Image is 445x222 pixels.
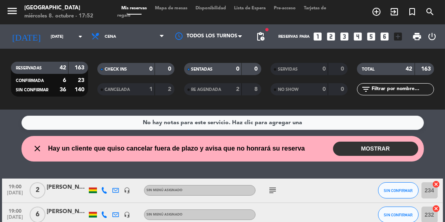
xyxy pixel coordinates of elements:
i: turned_in_not [407,7,417,17]
span: 2 [30,182,45,198]
i: [DATE] [6,28,47,45]
i: cancel [432,180,441,188]
i: subject [268,185,277,195]
span: Mapa de mesas [151,6,191,11]
strong: 2 [168,86,173,92]
span: Hay un cliente que quiso cancelar fuera de plazo y avisa que no honrará su reserva [48,143,305,154]
span: Sin menú asignado [146,189,183,192]
span: SENTADAS [191,67,213,71]
strong: 6 [63,78,66,83]
span: Lista de Espera [230,6,270,11]
span: 19:00 [5,181,25,191]
span: CHECK INS [105,67,127,71]
span: Disponibilidad [191,6,230,11]
div: LOG OUT [425,24,439,49]
i: power_settings_new [427,32,437,41]
span: Cena [105,34,116,39]
i: cancel [432,205,441,213]
span: SIN CONFIRMAR [384,188,413,193]
strong: 2 [236,86,239,92]
strong: 0 [254,66,259,72]
strong: 0 [236,66,239,72]
i: add_circle_outline [372,7,381,17]
span: RE AGENDADA [191,88,221,92]
div: No hay notas para este servicio. Haz clic para agregar una [143,118,302,127]
strong: 0 [322,66,326,72]
i: search [425,7,435,17]
span: [DATE] [5,190,25,200]
div: [PERSON_NAME] [47,183,87,192]
i: headset_mic [124,187,130,194]
strong: 0 [168,66,173,72]
strong: 36 [60,87,66,93]
div: [PERSON_NAME] [47,207,87,216]
span: pending_actions [256,32,265,41]
input: Filtrar por nombre... [371,85,434,94]
strong: 140 [75,87,86,93]
strong: 1 [149,86,153,92]
span: SIN CONFIRMAR [16,88,48,92]
span: fiber_manual_record [264,27,269,32]
strong: 0 [322,86,326,92]
span: Reservas para [278,34,310,39]
span: Pre-acceso [270,6,300,11]
i: menu [6,5,18,17]
i: headset_mic [124,211,130,218]
span: print [412,32,422,41]
span: CANCELADA [105,88,130,92]
strong: 0 [149,66,153,72]
i: arrow_drop_down [75,32,85,41]
button: MOSTRAR [333,142,418,156]
strong: 42 [406,66,413,72]
span: 19:00 [5,206,25,215]
strong: 0 [341,86,346,92]
div: [GEOGRAPHIC_DATA] [24,4,93,12]
button: menu [6,5,18,20]
strong: 42 [60,65,66,71]
button: SIN CONFIRMAR [378,182,419,198]
span: RESERVADAS [16,66,42,70]
div: miércoles 8. octubre - 17:52 [24,12,93,20]
i: looks_two [326,31,336,42]
i: filter_list [361,84,371,94]
i: add_box [393,31,403,42]
i: exit_to_app [389,7,399,17]
i: looks_one [312,31,323,42]
i: looks_5 [366,31,376,42]
span: Sin menú asignado [146,213,183,216]
strong: 8 [254,86,259,92]
strong: 0 [341,66,346,72]
span: SIN CONFIRMAR [384,213,413,217]
span: Mis reservas [117,6,151,11]
i: close [33,144,43,153]
span: CONFIRMADA [16,79,44,83]
i: looks_3 [339,31,350,42]
strong: 163 [421,66,432,72]
span: TOTAL [362,67,374,71]
span: NO SHOW [278,88,299,92]
i: looks_4 [353,31,363,42]
strong: 163 [75,65,86,71]
i: looks_6 [379,31,390,42]
strong: 23 [78,78,86,83]
span: SERVIDAS [278,67,298,71]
